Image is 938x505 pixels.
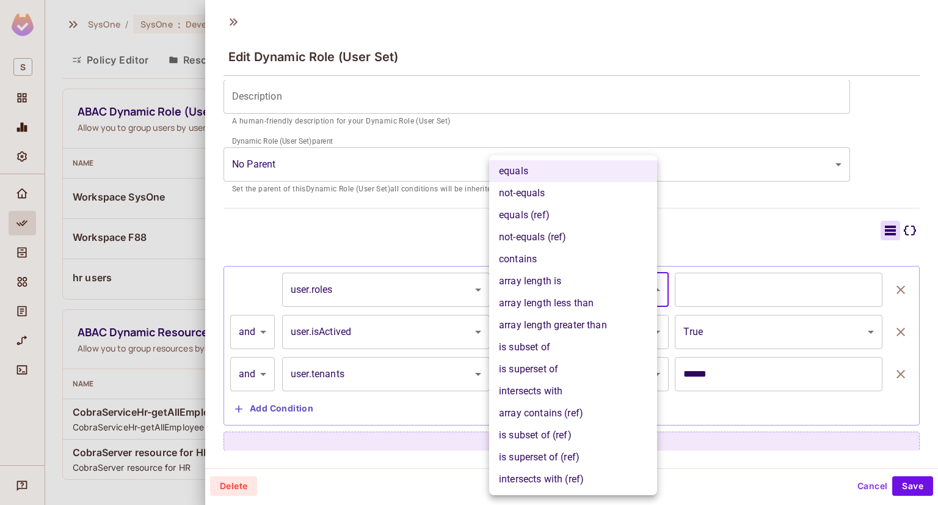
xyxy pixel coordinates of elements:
li: is superset of (ref) [489,446,657,468]
li: array length less than [489,292,657,314]
li: array contains (ref) [489,402,657,424]
li: is superset of [489,358,657,380]
li: array length is [489,270,657,292]
li: equals [489,160,657,182]
li: is subset of [489,336,657,358]
li: intersects with (ref) [489,468,657,490]
li: not-equals [489,182,657,204]
li: array length greater than [489,314,657,336]
li: not-equals (ref) [489,226,657,248]
li: is subset of (ref) [489,424,657,446]
li: contains [489,248,657,270]
li: equals (ref) [489,204,657,226]
li: intersects with [489,380,657,402]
